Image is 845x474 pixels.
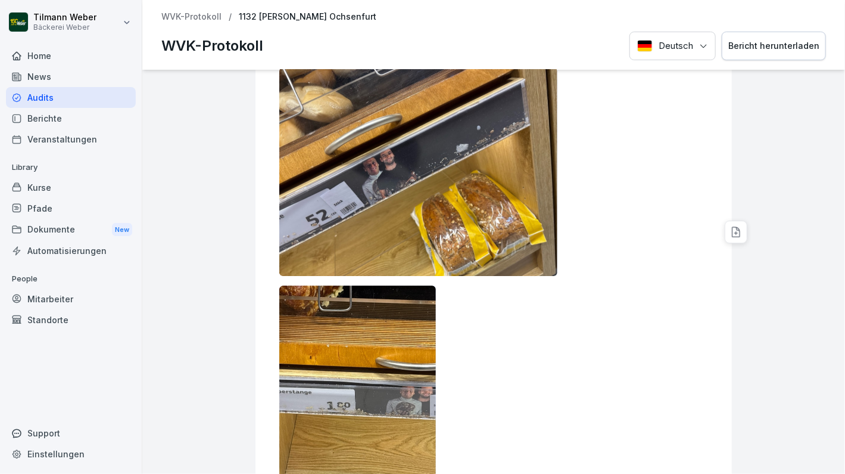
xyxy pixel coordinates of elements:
[112,223,132,237] div: New
[722,32,826,61] button: Bericht herunterladen
[6,177,136,198] a: Kurse
[161,35,263,57] p: WVK-Protokoll
[637,40,653,52] img: Deutsch
[6,309,136,330] a: Standorte
[6,269,136,289] p: People
[728,39,819,52] div: Bericht herunterladen
[6,219,136,241] div: Dokumente
[6,158,136,177] p: Library
[659,39,693,53] p: Deutsch
[6,289,136,309] a: Mitarbeiter
[6,444,136,464] a: Einstellungen
[6,198,136,219] a: Pfade
[6,219,136,241] a: DokumenteNew
[6,129,136,150] a: Veranstaltungen
[6,66,136,87] a: News
[6,87,136,108] a: Audits
[629,32,716,61] button: Language
[229,12,232,22] p: /
[6,45,136,66] a: Home
[6,240,136,261] a: Automatisierungen
[239,12,376,22] p: 1132 [PERSON_NAME] Ochsenfurt
[6,108,136,129] a: Berichte
[33,23,96,32] p: Bäckerei Weber
[279,67,557,276] img: lsvgbkmgtvndcotzem4g92c0.png
[33,13,96,23] p: Tilmann Weber
[161,12,222,22] a: WVK-Protokoll
[6,423,136,444] div: Support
